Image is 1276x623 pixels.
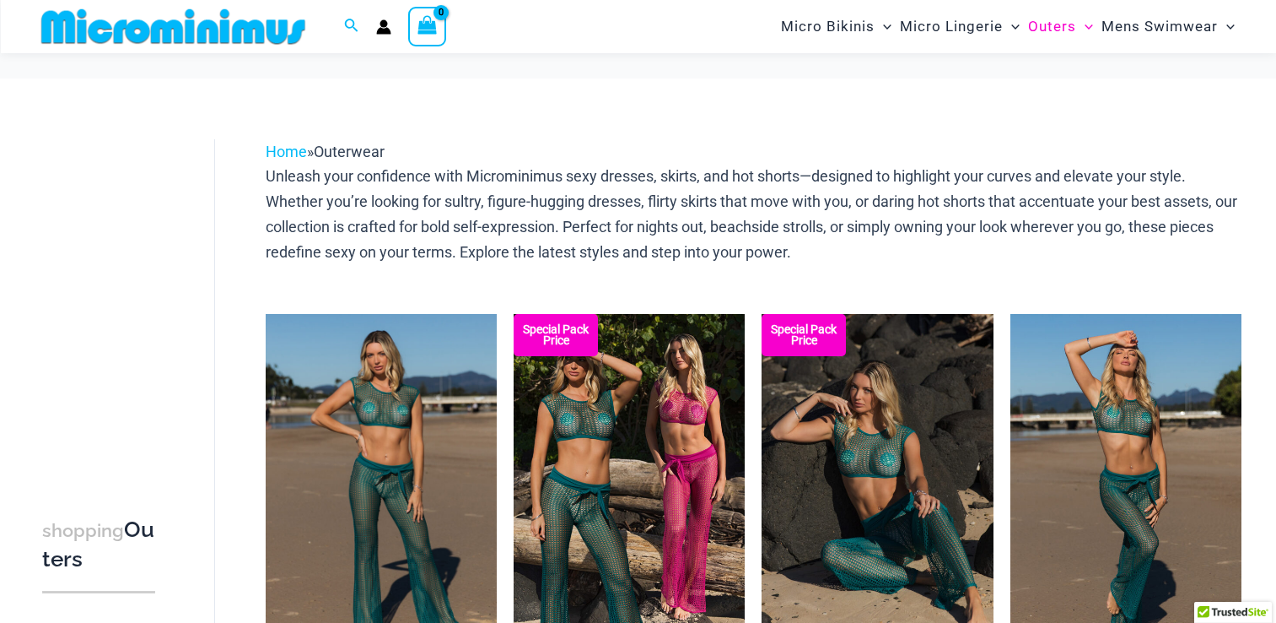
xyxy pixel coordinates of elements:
[1101,5,1218,48] span: Mens Swimwear
[900,5,1003,48] span: Micro Lingerie
[42,520,124,541] span: shopping
[762,324,846,346] b: Special Pack Price
[896,5,1024,48] a: Micro LingerieMenu ToggleMenu Toggle
[875,5,891,48] span: Menu Toggle
[1097,5,1239,48] a: Mens SwimwearMenu ToggleMenu Toggle
[777,5,896,48] a: Micro BikinisMenu ToggleMenu Toggle
[774,3,1242,51] nav: Site Navigation
[1003,5,1020,48] span: Menu Toggle
[314,143,385,160] span: Outerwear
[1028,5,1076,48] span: Outers
[781,5,875,48] span: Micro Bikinis
[514,324,598,346] b: Special Pack Price
[42,516,155,574] h3: Outers
[266,164,1241,264] p: Unleash your confidence with Microminimus sexy dresses, skirts, and hot shorts—designed to highli...
[408,7,447,46] a: View Shopping Cart, empty
[1076,5,1093,48] span: Menu Toggle
[1218,5,1235,48] span: Menu Toggle
[344,16,359,37] a: Search icon link
[1024,5,1097,48] a: OutersMenu ToggleMenu Toggle
[35,8,312,46] img: MM SHOP LOGO FLAT
[376,19,391,35] a: Account icon link
[266,143,385,160] span: »
[42,126,194,463] iframe: TrustedSite Certified
[266,143,307,160] a: Home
